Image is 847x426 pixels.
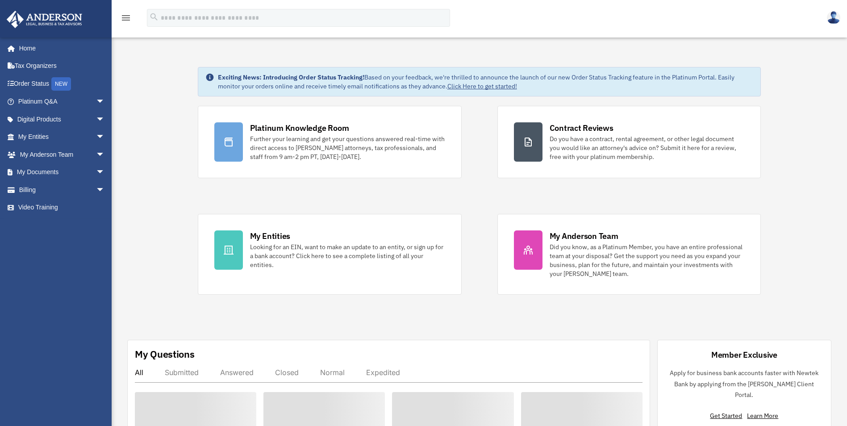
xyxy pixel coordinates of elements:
a: My Documentsarrow_drop_down [6,163,118,181]
div: My Anderson Team [550,230,618,242]
a: My Anderson Team Did you know, as a Platinum Member, you have an entire professional team at your... [497,214,761,295]
div: Based on your feedback, we're thrilled to announce the launch of our new Order Status Tracking fe... [218,73,754,91]
div: Expedited [366,368,400,377]
span: arrow_drop_down [96,93,114,111]
div: Answered [220,368,254,377]
div: Contract Reviews [550,122,613,134]
div: Submitted [165,368,199,377]
span: arrow_drop_down [96,163,114,182]
i: search [149,12,159,22]
a: Platinum Knowledge Room Further your learning and get your questions answered real-time with dire... [198,106,462,178]
a: My Anderson Teamarrow_drop_down [6,146,118,163]
img: Anderson Advisors Platinum Portal [4,11,85,28]
a: Order StatusNEW [6,75,118,93]
img: User Pic [827,11,840,24]
a: Click Here to get started! [447,82,517,90]
div: Looking for an EIN, want to make an update to an entity, or sign up for a bank account? Click her... [250,242,445,269]
a: Digital Productsarrow_drop_down [6,110,118,128]
span: arrow_drop_down [96,181,114,199]
a: Tax Organizers [6,57,118,75]
div: Further your learning and get your questions answered real-time with direct access to [PERSON_NAM... [250,134,445,161]
span: arrow_drop_down [96,110,114,129]
a: Learn More [747,412,778,420]
span: arrow_drop_down [96,128,114,146]
a: Video Training [6,199,118,217]
div: Closed [275,368,299,377]
div: Member Exclusive [711,349,777,360]
a: menu [121,16,131,23]
a: Home [6,39,114,57]
a: Contract Reviews Do you have a contract, rental agreement, or other legal document you would like... [497,106,761,178]
div: Did you know, as a Platinum Member, you have an entire professional team at your disposal? Get th... [550,242,745,278]
div: All [135,368,143,377]
a: Get Started [710,412,746,420]
div: Do you have a contract, rental agreement, or other legal document you would like an attorney's ad... [550,134,745,161]
div: My Entities [250,230,290,242]
div: My Questions [135,347,195,361]
div: Normal [320,368,345,377]
strong: Exciting News: Introducing Order Status Tracking! [218,73,364,81]
a: My Entitiesarrow_drop_down [6,128,118,146]
div: NEW [51,77,71,91]
a: Billingarrow_drop_down [6,181,118,199]
span: arrow_drop_down [96,146,114,164]
a: My Entities Looking for an EIN, want to make an update to an entity, or sign up for a bank accoun... [198,214,462,295]
div: Platinum Knowledge Room [250,122,349,134]
i: menu [121,13,131,23]
p: Apply for business bank accounts faster with Newtek Bank by applying from the [PERSON_NAME] Clien... [665,368,824,401]
a: Platinum Q&Aarrow_drop_down [6,93,118,111]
